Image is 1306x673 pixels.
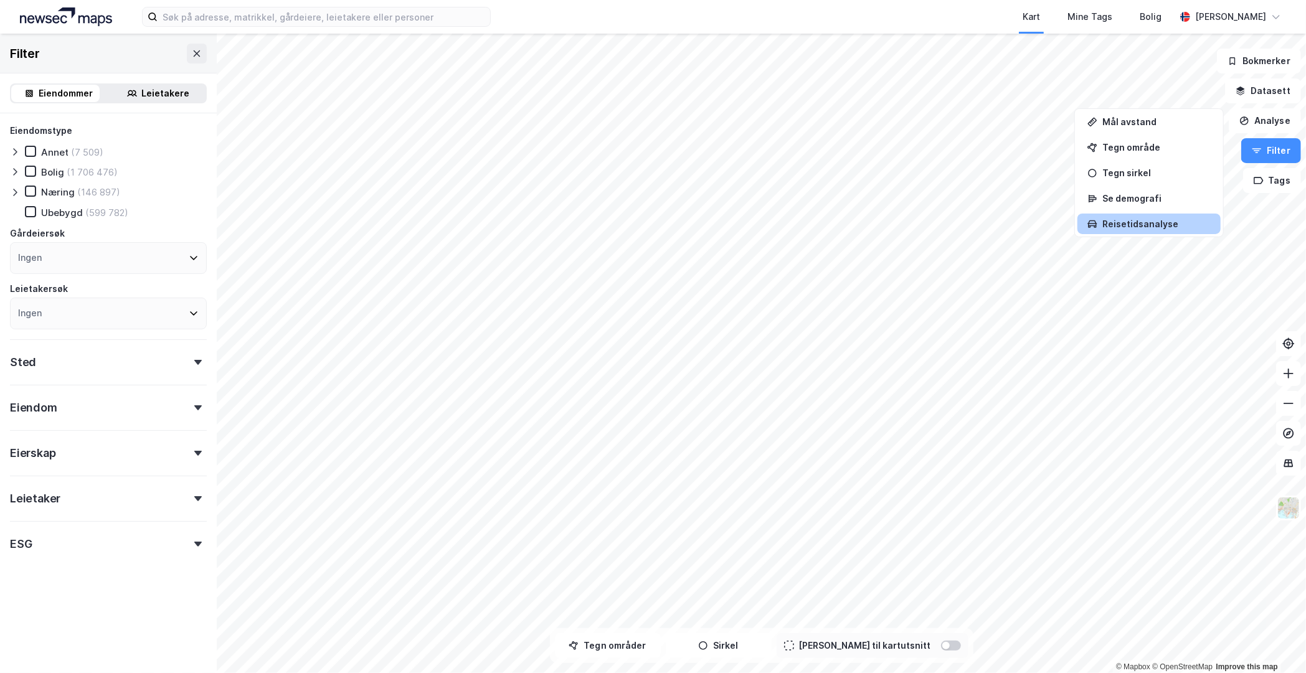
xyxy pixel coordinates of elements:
[85,207,128,219] div: (599 782)
[39,86,93,101] div: Eiendommer
[158,7,490,26] input: Søk på adresse, matrikkel, gårdeiere, leietakere eller personer
[1102,219,1211,229] div: Reisetidsanalyse
[799,638,931,653] div: [PERSON_NAME] til kartutsnitt
[1102,167,1211,178] div: Tegn sirkel
[10,400,57,415] div: Eiendom
[1102,142,1211,153] div: Tegn område
[1102,116,1211,127] div: Mål avstand
[1102,193,1211,204] div: Se demografi
[666,633,772,658] button: Sirkel
[1067,9,1112,24] div: Mine Tags
[1243,168,1301,193] button: Tags
[10,491,60,506] div: Leietaker
[41,166,64,178] div: Bolig
[41,186,75,198] div: Næring
[10,44,40,64] div: Filter
[1216,662,1278,671] a: Improve this map
[10,537,32,552] div: ESG
[1244,613,1306,673] iframe: Chat Widget
[10,446,55,461] div: Eierskap
[10,226,65,241] div: Gårdeiersøk
[20,7,112,26] img: logo.a4113a55bc3d86da70a041830d287a7e.svg
[10,355,36,370] div: Sted
[41,146,69,158] div: Annet
[1140,9,1162,24] div: Bolig
[1241,138,1301,163] button: Filter
[10,123,72,138] div: Eiendomstype
[71,146,103,158] div: (7 509)
[555,633,661,658] button: Tegn områder
[1152,662,1213,671] a: OpenStreetMap
[1217,49,1301,73] button: Bokmerker
[1277,496,1300,520] img: Z
[1195,9,1266,24] div: [PERSON_NAME]
[142,86,190,101] div: Leietakere
[18,306,42,321] div: Ingen
[67,166,118,178] div: (1 706 476)
[41,207,83,219] div: Ubebygd
[10,281,68,296] div: Leietakersøk
[1023,9,1040,24] div: Kart
[77,186,120,198] div: (146 897)
[1244,613,1306,673] div: Chatt-widget
[1225,78,1301,103] button: Datasett
[1229,108,1301,133] button: Analyse
[1116,662,1150,671] a: Mapbox
[18,250,42,265] div: Ingen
